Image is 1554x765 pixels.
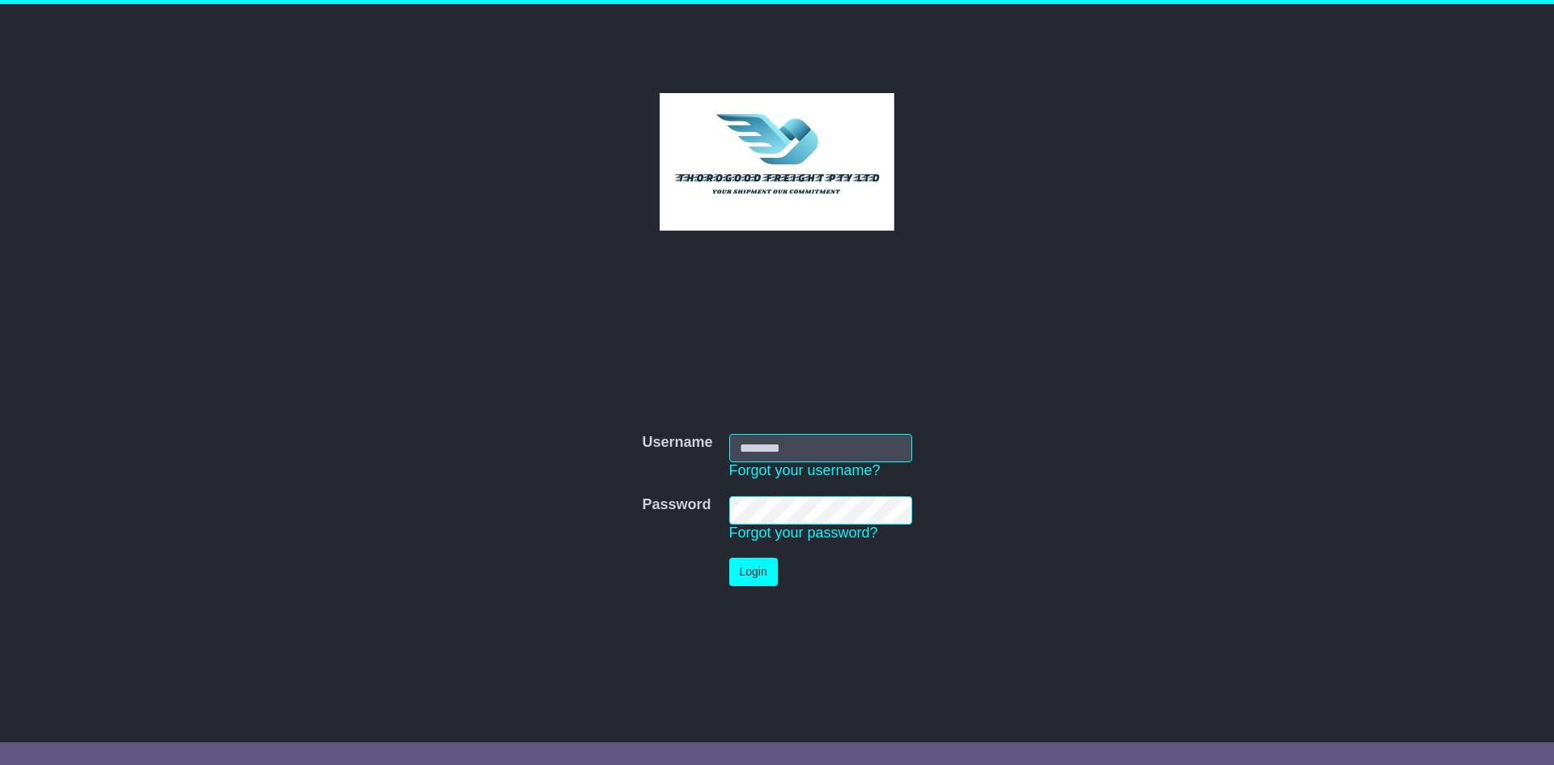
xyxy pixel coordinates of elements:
[642,496,711,514] label: Password
[642,434,712,452] label: Username
[729,462,881,478] a: Forgot your username?
[660,93,895,231] img: Thorogood Freight Pty Ltd
[729,525,878,541] a: Forgot your password?
[729,558,778,586] button: Login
